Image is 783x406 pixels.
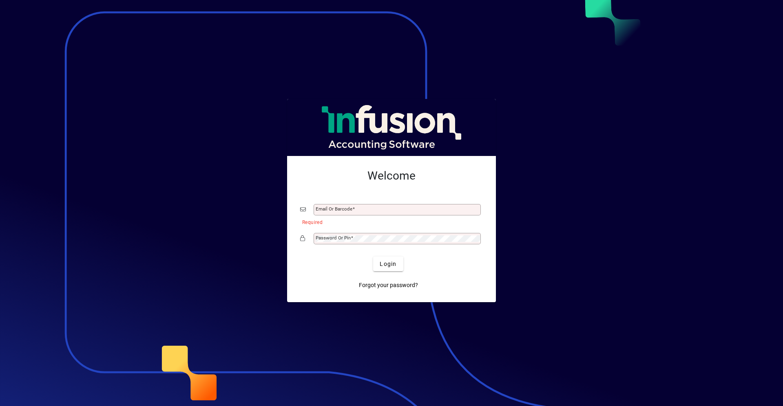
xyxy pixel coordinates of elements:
[356,278,421,292] a: Forgot your password?
[302,217,476,226] mat-error: Required
[316,235,351,241] mat-label: Password or Pin
[359,281,418,290] span: Forgot your password?
[380,260,396,268] span: Login
[373,257,403,271] button: Login
[300,169,483,183] h2: Welcome
[316,206,352,212] mat-label: Email or Barcode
